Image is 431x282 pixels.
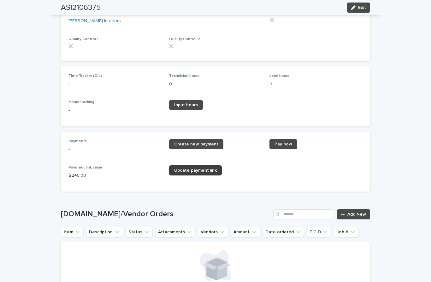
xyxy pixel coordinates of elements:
p: $ 245.00 [68,172,162,179]
span: Technician hours [169,74,199,78]
button: Item [61,227,84,237]
p: - [68,81,162,88]
a: Pay now [269,139,297,149]
button: Vendors [198,227,228,237]
p: 0 [169,81,262,88]
span: Payments [68,139,87,143]
a: [PERSON_NAME] Interiors [68,18,121,24]
span: Lead hours [269,74,289,78]
button: Job # [334,227,359,237]
button: Date ordered [263,227,304,237]
span: Payment link value [68,166,103,169]
button: Status [126,227,153,237]
h1: [DOMAIN_NAME]/Vendor Orders [61,210,271,219]
a: Add New [337,209,370,219]
p: - [68,146,162,153]
span: Update payment link [174,168,217,173]
span: Hours tracking [68,100,94,104]
p: - [68,107,162,114]
input: Search [273,209,333,219]
button: Attachments [155,227,195,237]
a: Create new payment [169,139,223,149]
span: Input hours [174,103,198,107]
span: Quality Control 2 [169,37,200,41]
p: - [169,18,262,24]
h2: ASI2106375 [61,3,101,12]
span: Pay now [275,142,292,146]
span: Time Tracker (Old) [68,74,102,78]
button: Amount [231,227,260,237]
span: Add New [347,212,366,217]
button: E C D [307,227,331,237]
span: Edit [358,5,366,10]
a: Update payment link [169,165,222,175]
span: Quality Control 1 [68,37,98,41]
p: 0 [269,81,363,88]
a: Input hours [169,100,203,110]
button: Edit [347,3,370,13]
span: Create new payment [174,142,218,146]
button: Description [86,227,123,237]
